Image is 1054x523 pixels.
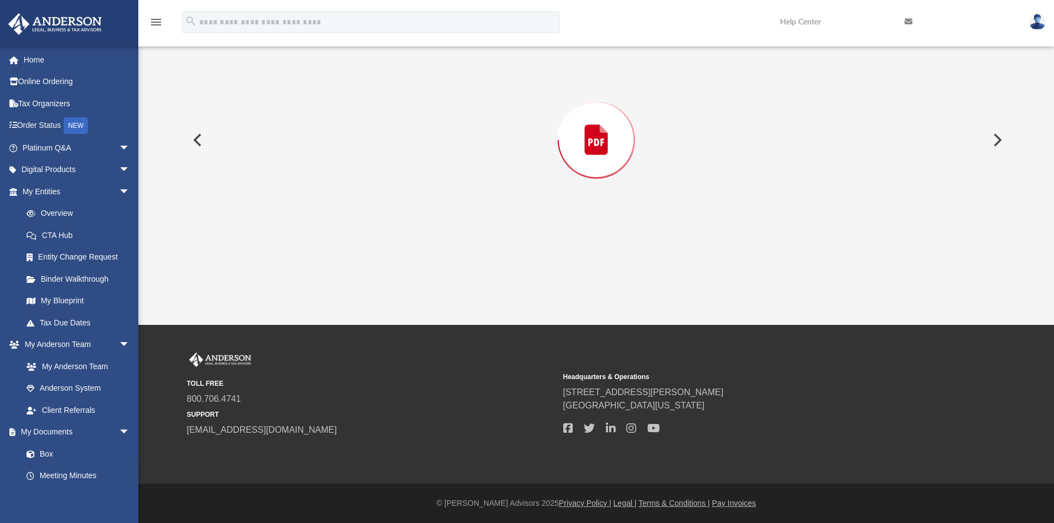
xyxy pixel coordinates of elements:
[8,334,141,356] a: My Anderson Teamarrow_drop_down
[15,312,147,334] a: Tax Due Dates
[8,421,141,443] a: My Documentsarrow_drop_down
[187,410,555,420] small: SUPPORT
[15,203,147,225] a: Overview
[563,401,705,410] a: [GEOGRAPHIC_DATA][US_STATE]
[119,137,141,159] span: arrow_drop_down
[8,180,147,203] a: My Entitiesarrow_drop_down
[119,421,141,444] span: arrow_drop_down
[15,268,147,290] a: Binder Walkthrough
[187,394,241,403] a: 800.706.4741
[712,499,756,508] a: Pay Invoices
[15,290,141,312] a: My Blueprint
[119,159,141,182] span: arrow_drop_down
[187,353,253,367] img: Anderson Advisors Platinum Portal
[119,334,141,356] span: arrow_drop_down
[15,224,147,246] a: CTA Hub
[187,379,555,389] small: TOLL FREE
[984,125,1009,156] button: Next File
[614,499,637,508] a: Legal |
[563,372,932,382] small: Headquarters & Operations
[15,465,141,487] a: Meeting Minutes
[184,125,209,156] button: Previous File
[15,399,141,421] a: Client Referrals
[638,499,710,508] a: Terms & Conditions |
[149,21,163,29] a: menu
[149,15,163,29] i: menu
[185,15,197,27] i: search
[1029,14,1046,30] img: User Pic
[8,137,147,159] a: Platinum Q&Aarrow_drop_down
[8,159,147,181] a: Digital Productsarrow_drop_down
[15,355,136,377] a: My Anderson Team
[138,498,1054,509] div: © [PERSON_NAME] Advisors 2025
[15,246,147,268] a: Entity Change Request
[64,117,88,134] div: NEW
[5,13,105,35] img: Anderson Advisors Platinum Portal
[8,92,147,115] a: Tax Organizers
[563,387,724,397] a: [STREET_ADDRESS][PERSON_NAME]
[8,71,147,93] a: Online Ordering
[559,499,611,508] a: Privacy Policy |
[15,377,141,400] a: Anderson System
[8,115,147,137] a: Order StatusNEW
[8,49,147,71] a: Home
[119,180,141,203] span: arrow_drop_down
[187,425,337,434] a: [EMAIL_ADDRESS][DOMAIN_NAME]
[15,443,136,465] a: Box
